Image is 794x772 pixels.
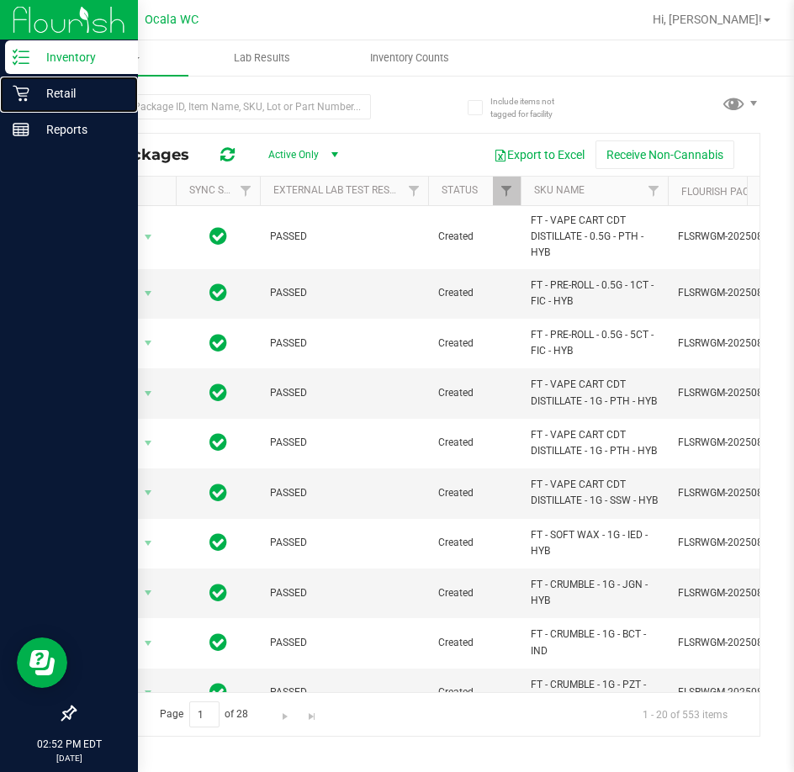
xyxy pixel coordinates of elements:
span: FT - VAPE CART CDT DISTILLATE - 1G - PTH - HYB [531,377,658,409]
span: Created [438,385,511,401]
span: Created [438,635,511,651]
span: In Sync [209,381,227,405]
a: Status [442,184,478,196]
a: Filter [493,177,521,205]
a: Lab Results [188,40,336,76]
span: select [138,632,159,655]
span: In Sync [209,431,227,454]
span: Created [438,435,511,451]
inline-svg: Reports [13,121,29,138]
inline-svg: Retail [13,85,29,102]
span: select [138,282,159,305]
span: Ocala WC [145,13,198,27]
span: FT - SOFT WAX - 1G - IED - HYB [531,527,658,559]
a: Go to the next page [273,701,298,724]
span: All Packages [87,145,206,164]
input: 1 [189,701,220,727]
span: PASSED [270,229,418,245]
span: FT - PRE-ROLL - 0.5G - 1CT - FIC - HYB [531,278,658,309]
a: External Lab Test Result [273,184,405,196]
input: Search Package ID, Item Name, SKU, Lot or Part Number... [74,94,371,119]
span: Created [438,336,511,352]
span: Created [438,285,511,301]
a: Filter [400,177,428,205]
span: 1 - 20 of 553 items [629,701,741,727]
span: Created [438,685,511,701]
span: select [138,531,159,555]
span: PASSED [270,535,418,551]
inline-svg: Inventory [13,49,29,66]
span: PASSED [270,685,418,701]
span: select [138,331,159,355]
a: Flourish Package ID [681,186,787,198]
span: In Sync [209,531,227,554]
a: Go to the last page [299,701,324,724]
a: Sync Status [189,184,254,196]
button: Receive Non-Cannabis [595,140,734,169]
span: FT - CRUMBLE - 1G - JGN - HYB [531,577,658,609]
span: PASSED [270,285,418,301]
span: select [138,431,159,455]
span: Created [438,229,511,245]
span: FT - PRE-ROLL - 0.5G - 5CT - FIC - HYB [531,327,658,359]
span: FT - VAPE CART CDT DISTILLATE - 1G - SSW - HYB [531,477,658,509]
span: PASSED [270,485,418,501]
span: select [138,681,159,705]
a: Filter [640,177,668,205]
span: PASSED [270,585,418,601]
span: In Sync [209,680,227,704]
p: Inventory [29,47,130,67]
p: Reports [29,119,130,140]
span: PASSED [270,385,418,401]
p: 02:52 PM EDT [8,737,130,752]
span: Created [438,485,511,501]
span: In Sync [209,481,227,505]
span: select [138,382,159,405]
span: In Sync [209,581,227,605]
a: Filter [232,177,260,205]
span: In Sync [209,225,227,248]
span: Created [438,585,511,601]
span: PASSED [270,435,418,451]
span: Hi, [PERSON_NAME]! [653,13,762,26]
span: FT - VAPE CART CDT DISTILLATE - 1G - PTH - HYB [531,427,658,459]
span: PASSED [270,635,418,651]
span: Page of 28 [146,701,262,727]
iframe: Resource center [17,637,67,688]
span: select [138,225,159,249]
span: PASSED [270,336,418,352]
span: FT - CRUMBLE - 1G - BCT - IND [531,627,658,658]
span: FT - CRUMBLE - 1G - PZT - HYB [531,677,658,709]
button: Export to Excel [483,140,595,169]
span: Created [438,535,511,551]
span: Lab Results [211,50,313,66]
p: Retail [29,83,130,103]
a: Inventory Counts [336,40,484,76]
span: select [138,481,159,505]
span: In Sync [209,631,227,654]
span: In Sync [209,281,227,304]
p: [DATE] [8,752,130,764]
a: SKU Name [534,184,585,196]
span: In Sync [209,331,227,355]
span: Inventory Counts [347,50,472,66]
span: Include items not tagged for facility [490,95,574,120]
span: FT - VAPE CART CDT DISTILLATE - 0.5G - PTH - HYB [531,213,658,262]
span: select [138,581,159,605]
